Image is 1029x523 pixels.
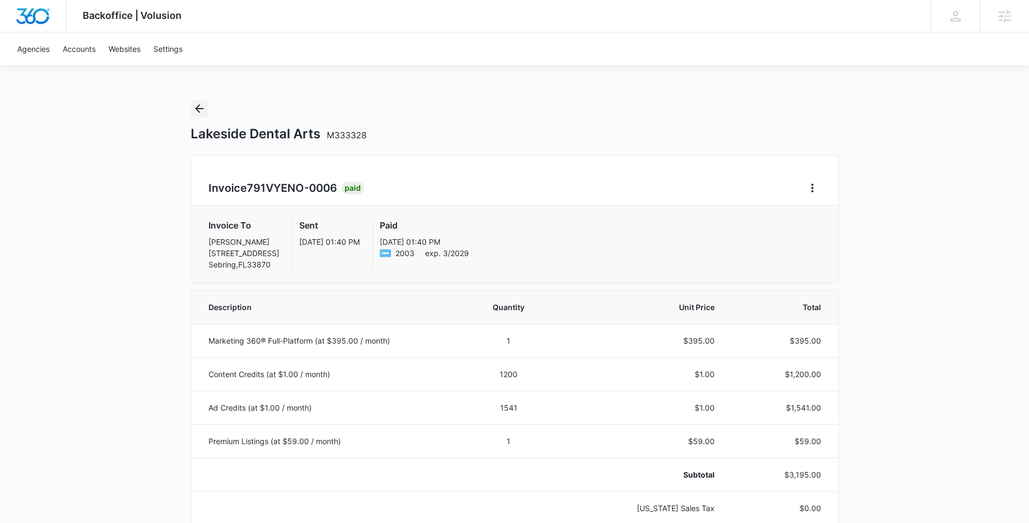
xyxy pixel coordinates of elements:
[461,324,557,357] td: 1
[741,435,821,447] p: $59.00
[741,335,821,346] p: $395.00
[209,301,448,313] span: Description
[299,219,360,232] h3: Sent
[191,126,367,142] h1: Lakeside Dental Arts
[569,335,715,346] p: $395.00
[209,219,279,232] h3: Invoice To
[341,182,364,195] div: Paid
[741,301,821,313] span: Total
[425,247,469,259] span: exp. 3/2029
[461,357,557,391] td: 1200
[569,402,715,413] p: $1.00
[474,301,544,313] span: Quantity
[569,368,715,380] p: $1.00
[209,180,341,196] h2: Invoice
[327,130,367,140] span: M333328
[741,368,821,380] p: $1,200.00
[741,402,821,413] p: $1,541.00
[147,32,189,65] a: Settings
[569,435,715,447] p: $59.00
[569,502,715,514] p: [US_STATE] Sales Tax
[569,301,715,313] span: Unit Price
[395,247,414,259] span: American Express ending with
[569,469,715,480] p: Subtotal
[380,219,469,232] h3: Paid
[461,391,557,424] td: 1541
[209,402,448,413] p: Ad Credits (at $1.00 / month)
[102,32,147,65] a: Websites
[11,32,56,65] a: Agencies
[56,32,102,65] a: Accounts
[209,236,279,270] p: [PERSON_NAME] [STREET_ADDRESS] Sebring , FL 33870
[209,435,448,447] p: Premium Listings (at $59.00 / month)
[83,10,181,21] span: Backoffice | Volusion
[741,502,821,514] p: $0.00
[209,368,448,380] p: Content Credits (at $1.00 / month)
[461,424,557,458] td: 1
[247,182,337,195] span: 791VYENO-0006
[380,236,469,247] p: [DATE] 01:40 PM
[804,179,821,197] button: Home
[299,236,360,247] p: [DATE] 01:40 PM
[191,100,208,117] button: Back
[209,335,448,346] p: Marketing 360® Full-Platform (at $395.00 / month)
[741,469,821,480] p: $3,195.00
